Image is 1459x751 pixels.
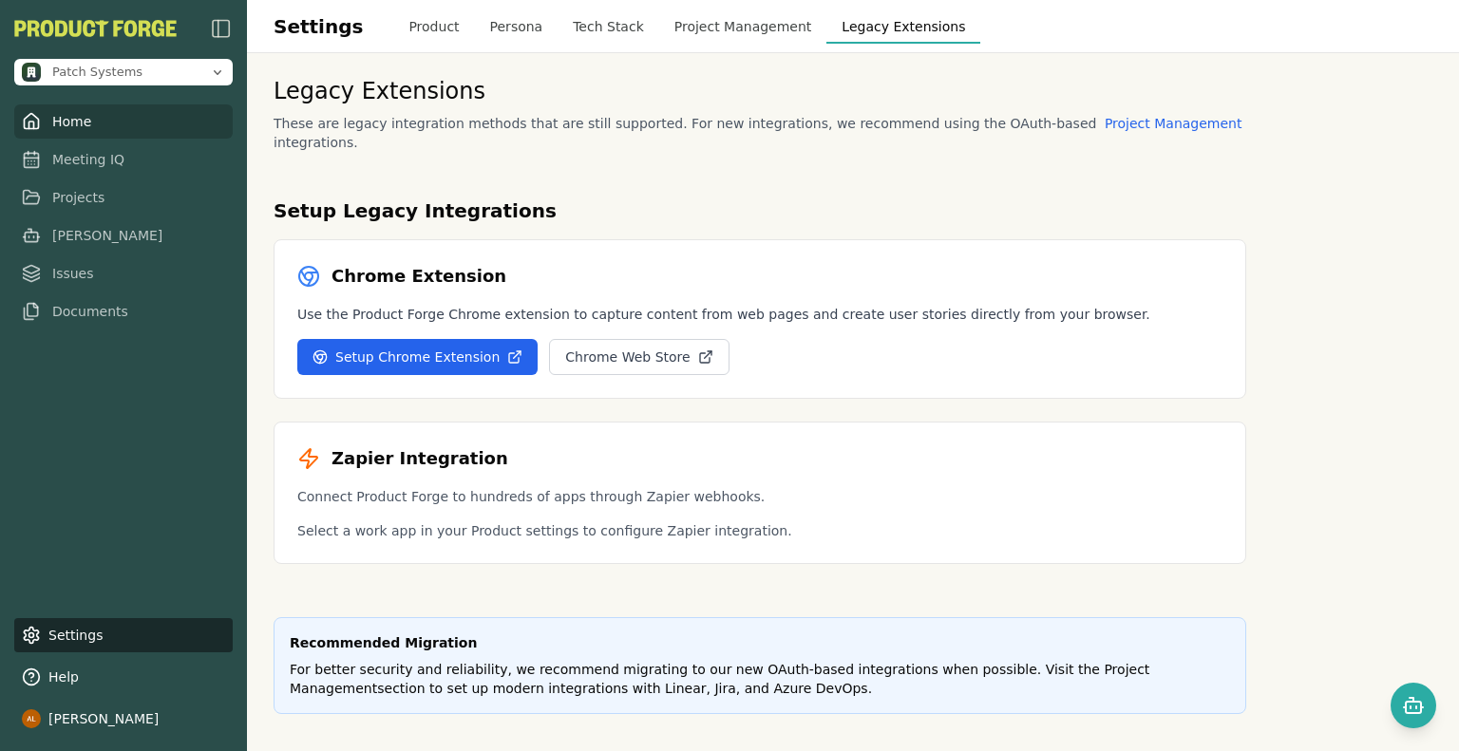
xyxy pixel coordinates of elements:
p: Use the Product Forge Chrome extension to capture content from web pages and create user stories ... [297,305,1222,324]
h3: Recommended Migration [290,633,1230,652]
a: [PERSON_NAME] [14,218,233,253]
p: Select a work app in your Product settings to configure Zapier integration. [297,521,1222,540]
a: Meeting IQ [14,142,233,177]
button: Project Management [659,9,827,44]
p: These are legacy integration methods that are still supported. For new integrations, we recommend... [274,114,1246,152]
h1: Settings [274,12,363,41]
span: Projects [52,188,104,207]
a: Issues [14,256,233,291]
h3: Chrome Extension [332,263,506,290]
span: Home [52,112,91,131]
button: PF-Logo [14,20,177,37]
a: Home [14,104,233,139]
p: Connect Product Forge to hundreds of apps through Zapier webhooks. [297,487,1222,506]
a: Documents [14,294,233,329]
img: profile [22,709,41,728]
a: Projects [14,180,233,215]
button: Help [14,660,233,694]
a: Settings [14,618,233,652]
img: Product Forge [14,20,177,37]
button: Persona [475,9,559,44]
button: Legacy Extensions [826,9,980,44]
button: Open organization switcher [14,59,233,85]
h2: Setup Legacy Integrations [274,197,1246,224]
button: Close Sidebar [210,17,233,40]
span: Patch Systems [52,64,142,81]
button: Product [393,9,474,44]
p: For better security and reliability, we recommend migrating to our new OAuth-based integrations w... [290,660,1230,698]
h1: Legacy Extensions [274,76,1246,106]
h3: Zapier Integration [332,445,508,472]
span: Issues [52,264,94,283]
button: Tech Stack [558,9,659,44]
img: sidebar [210,17,233,40]
span: Meeting IQ [52,150,124,169]
img: Patch Systems [22,63,41,82]
span: [PERSON_NAME] [52,226,162,245]
span: Documents [52,302,128,321]
span: Project Management [1105,116,1242,131]
button: [PERSON_NAME] [14,702,233,736]
button: Open chat [1391,683,1436,728]
a: Setup Chrome Extension [297,339,538,375]
a: Chrome Web Store [549,339,729,375]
